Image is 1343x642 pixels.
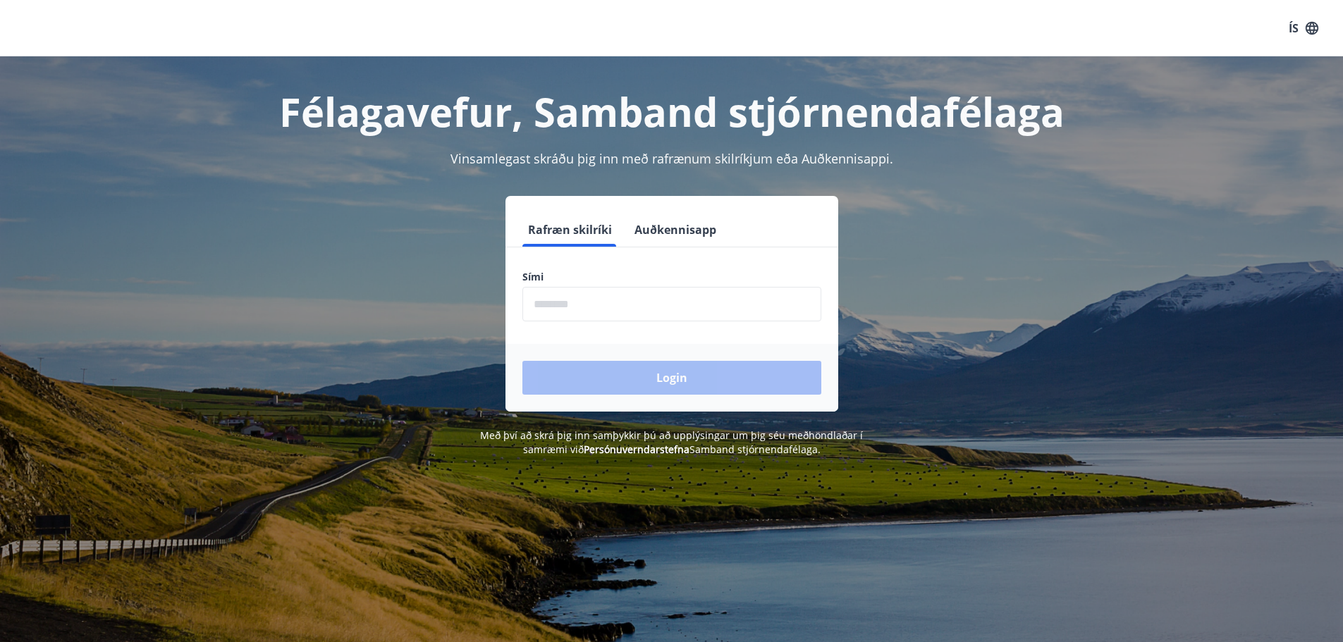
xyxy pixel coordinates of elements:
a: Persónuverndarstefna [584,443,689,456]
button: ÍS [1281,16,1326,41]
label: Sími [522,270,821,284]
h1: Félagavefur, Samband stjórnendafélaga [181,85,1163,138]
span: Með því að skrá þig inn samþykkir þú að upplýsingar um þig séu meðhöndlaðar í samræmi við Samband... [480,428,863,456]
span: Vinsamlegast skráðu þig inn með rafrænum skilríkjum eða Auðkennisappi. [450,150,893,167]
button: Auðkennisapp [629,213,722,247]
button: Rafræn skilríki [522,213,618,247]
